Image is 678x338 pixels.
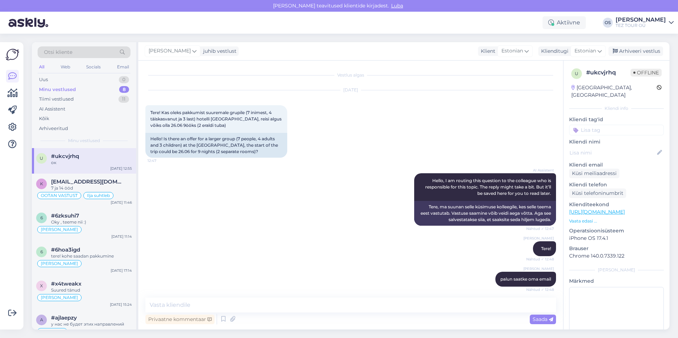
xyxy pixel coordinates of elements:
div: TEZ TOUR OÜ [616,23,666,28]
span: #6zksuhi7 [51,213,79,219]
span: Estonian [501,47,523,55]
span: a [40,317,43,322]
img: Askly Logo [6,48,19,61]
span: k [40,181,43,186]
div: Email [116,62,130,72]
span: #ajlaepzy [51,315,77,321]
div: # ukcvjrhq [586,68,630,77]
span: Otsi kliente [44,49,72,56]
div: All [38,62,46,72]
span: AI Assistent [527,168,554,173]
span: [PERSON_NAME] [41,227,78,232]
div: Web [59,62,72,72]
div: [PERSON_NAME] [569,267,664,273]
span: Minu vestlused [68,137,100,144]
div: [PERSON_NAME] [616,17,666,23]
span: [PERSON_NAME] [41,295,78,300]
span: u [575,71,578,76]
span: Nähtud ✓ 12:48 [526,257,554,262]
a: [PERSON_NAME]TEZ TOUR OÜ [616,17,674,28]
div: Minu vestlused [39,86,76,93]
div: Tiimi vestlused [39,96,74,103]
p: Brauser [569,245,664,252]
span: 6 [40,215,43,220]
div: [GEOGRAPHIC_DATA], [GEOGRAPHIC_DATA] [571,84,657,99]
p: Kliendi email [569,161,664,169]
p: Klienditeekond [569,201,664,208]
span: Tere! [541,246,551,251]
span: 12:47 [148,158,174,163]
span: Tere! Kas oleks pakkumist suuremale grupile (7 inimest, 4 täiskasvanut ja 3 last) hotelli [GEOGRA... [150,110,283,128]
div: [DATE] [145,87,556,93]
span: Estonian [574,47,596,55]
div: Klient [478,47,495,55]
span: [PERSON_NAME] [523,236,554,241]
span: u [40,156,43,161]
div: tere! kohe saadan pakkumine [51,253,132,259]
span: #x4tweakx [51,281,82,287]
p: Kliendi tag'id [569,116,664,123]
div: Oky , teeme nii :) [51,219,132,225]
span: #ukcvjrhq [51,153,79,159]
div: 8 [119,86,129,93]
div: Klienditugi [538,47,568,55]
div: Suured tänud [51,287,132,293]
span: 6 [40,249,43,254]
p: Chrome 140.0.7339.122 [569,252,664,260]
p: Vaata edasi ... [569,218,664,224]
input: Lisa nimi [569,149,656,157]
span: Nähtud ✓ 12:48 [526,287,554,292]
div: Arhiveeri vestlus [608,46,663,56]
div: Kõik [39,115,49,122]
div: Küsi telefoninumbrit [569,188,626,198]
div: [DATE] 11:46 [111,200,132,205]
span: Saada [533,316,553,322]
span: Nähtud ✓ 12:47 [526,226,554,231]
span: Luba [389,2,405,9]
span: krissukas18@gmail.com [51,179,125,185]
div: Uus [39,76,48,83]
span: Ilja suhtleb [87,193,110,198]
div: juhib vestlust [200,47,237,55]
div: OS [603,18,613,28]
p: Märkmed [569,277,664,285]
span: x [40,283,43,288]
div: Hello! Is there an offer for a larger group (7 people, 4 adults and 3 children) at the [GEOGRAPHI... [145,133,287,158]
span: Hello, I am routing this question to the colleague who is responsible for this topic. The reply m... [425,178,552,196]
div: 7 ja 14 ööd [51,185,132,191]
div: [DATE] 17:14 [111,268,132,273]
span: palun saatke oma email [500,276,551,282]
div: 0 [119,76,129,83]
div: ок [51,159,132,166]
p: Operatsioonisüsteem [569,227,664,235]
div: 11 [118,96,129,103]
a: [URL][DOMAIN_NAME] [569,209,625,215]
div: Aktiivne [543,16,586,29]
p: Kliendi telefon [569,181,664,188]
div: Socials [85,62,102,72]
span: [PERSON_NAME] [149,47,191,55]
span: Offline [630,69,662,77]
div: AI Assistent [39,106,65,113]
div: Arhiveeritud [39,125,68,132]
div: Vestlus algas [145,72,556,78]
div: [DATE] 12:55 [110,166,132,171]
div: Tere, ma suunan selle küsimuse kolleegile, kes selle teema eest vastutab. Vastuse saamine võib ve... [414,201,556,226]
span: #6hoa3igd [51,247,80,253]
p: iPhone OS 17.4.1 [569,235,664,242]
div: [DATE] 11:14 [111,234,132,239]
div: Privaatne kommentaar [145,315,215,324]
div: Küsi meiliaadressi [569,169,619,178]
div: у нас не будет этих направлений [51,321,132,327]
div: Kliendi info [569,105,664,112]
input: Lisa tag [569,125,664,135]
span: OOTAN VASTUST [41,193,78,198]
div: [DATE] 15:24 [110,302,132,307]
span: [PERSON_NAME] [523,266,554,271]
span: [PERSON_NAME] [41,261,78,266]
p: Kliendi nimi [569,138,664,146]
